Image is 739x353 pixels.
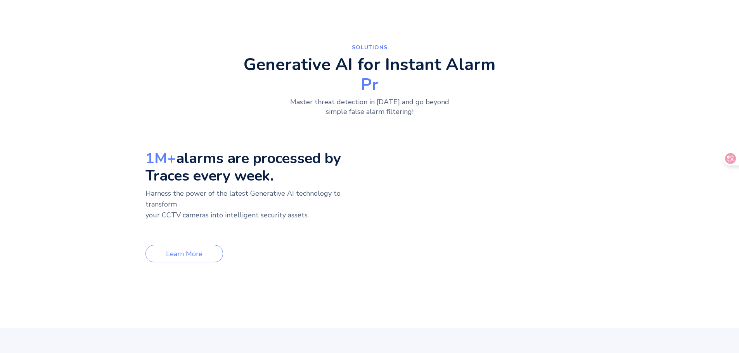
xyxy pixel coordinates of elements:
video: Your browser does not support the video tag. [477,138,594,196]
p: SolutionS [273,43,467,52]
p: Harness the power of the latest Generative AI technology to transform your CCTV cameras into inte... [145,188,366,232]
h3: alarms are processed by Traces every week. [145,150,366,184]
a: Learn More [145,245,223,262]
p: Master threat detection in [DATE] and go beyond simple false alarm filtering! [282,97,457,117]
strong: 1M+ [145,148,176,168]
h2: Generative AI for Instant Alarm [244,56,495,93]
span: Pr [244,76,495,93]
